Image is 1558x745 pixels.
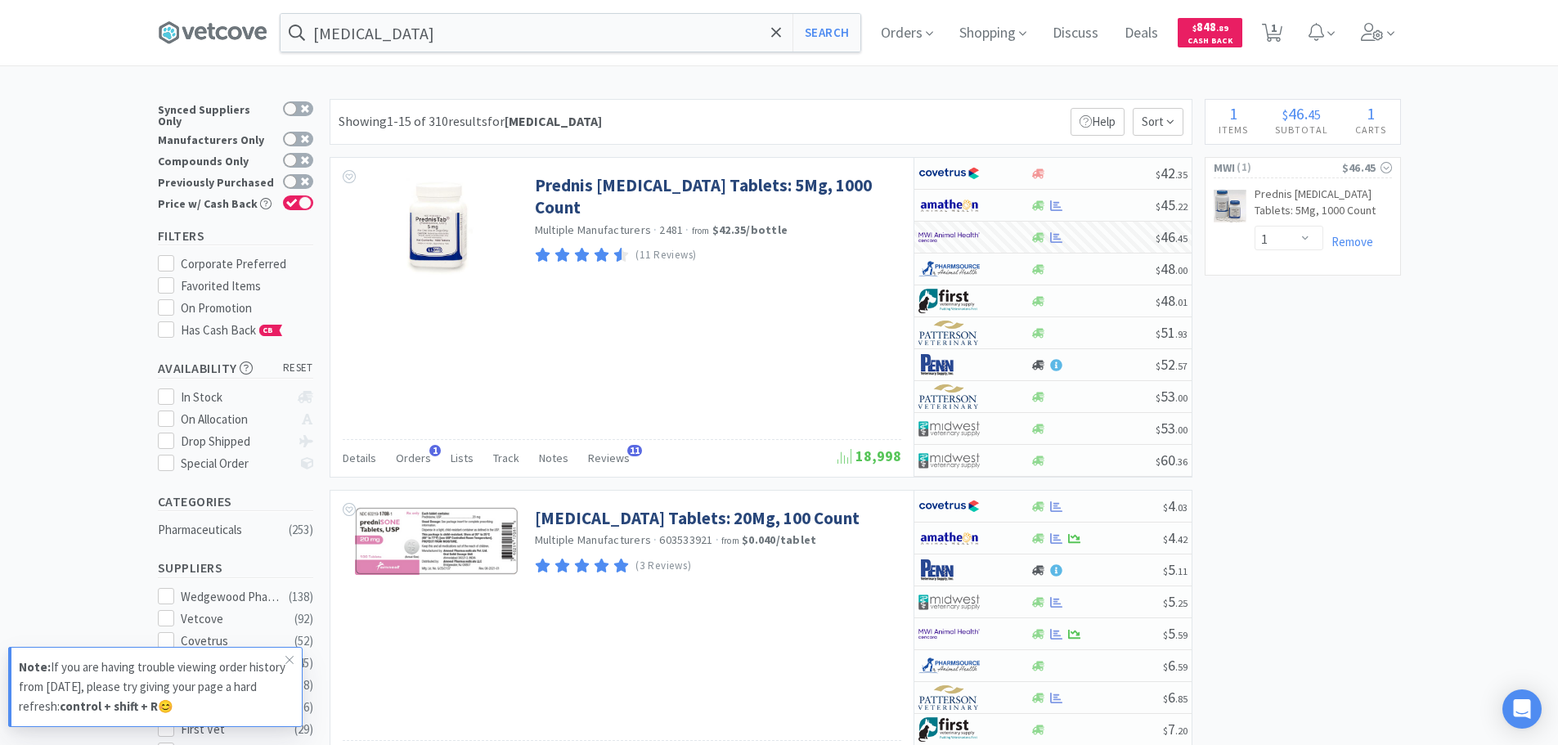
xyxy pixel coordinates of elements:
span: . 89 [1216,23,1228,34]
span: from [721,535,739,546]
div: Wedgewood Pharmacy [181,587,282,607]
span: . 59 [1175,661,1188,673]
div: Covetrus [181,631,282,651]
span: 11 [627,445,642,456]
img: 96a33217e02d47d7926cc97d540d6699_518609.png [355,507,519,575]
span: 51 [1156,323,1188,342]
span: 1 [1229,103,1237,123]
span: . 35 [1175,168,1188,181]
div: ( 36 ) [294,698,313,717]
div: On Allocation [181,410,290,429]
div: On Promotion [181,298,313,318]
span: 48 [1156,291,1188,310]
span: ( 1 ) [1235,159,1341,176]
img: 4dd14cff54a648ac9e977f0c5da9bc2e_5.png [918,590,980,614]
div: ( 38 ) [294,675,313,695]
h5: Availability [158,359,313,378]
div: Pharmaceuticals [158,520,290,540]
span: 48 [1156,259,1188,278]
span: Has Cash Back [181,322,283,338]
span: . 59 [1175,629,1188,641]
div: Favorited Items [181,276,313,296]
span: Lists [451,451,474,465]
p: If you are having trouble viewing order history from [DATE], please try giving your page a hard r... [19,657,285,716]
span: . 20 [1175,725,1188,737]
h5: Filters [158,227,313,245]
span: . 25 [1175,597,1188,609]
div: ( 45 ) [294,653,313,673]
p: (11 Reviews) [635,247,697,264]
span: 18,998 [837,447,901,465]
div: ( 29 ) [294,720,313,739]
a: Deals [1118,26,1165,41]
span: 1 [429,445,441,456]
strong: control + shift + R [60,698,158,714]
img: 3331a67d23dc422aa21b1ec98afbf632_11.png [918,193,980,218]
span: 6 [1163,688,1188,707]
a: Discuss [1046,26,1105,41]
a: Multiple Manufacturers [535,532,652,547]
span: 45 [1308,106,1321,123]
span: · [653,532,657,547]
span: $ [1163,501,1168,514]
span: . 22 [1175,200,1188,213]
div: Showing 1-15 of 310 results [339,111,602,132]
span: Notes [539,451,568,465]
span: 46 [1156,227,1188,246]
img: f6b2451649754179b5b4e0c70c3f7cb0_2.png [918,622,980,646]
span: · [716,532,719,547]
span: . 00 [1175,392,1188,404]
div: Compounds Only [158,153,275,167]
div: $46.45 [1342,159,1392,177]
span: $ [1163,597,1168,609]
img: 77fca1acd8b6420a9015268ca798ef17_1.png [918,161,980,186]
span: $ [1163,533,1168,545]
span: MWI [1214,159,1236,177]
span: Sort [1133,108,1183,136]
span: $ [1156,456,1161,468]
span: reset [283,360,313,377]
div: Special Order [181,454,290,473]
span: . 00 [1175,264,1188,276]
span: $ [1163,629,1168,641]
div: Corporate Preferred [181,254,313,274]
strong: [MEDICAL_DATA] [505,113,602,129]
a: Prednis [MEDICAL_DATA] Tablets: 5Mg, 1000 Count [1255,186,1392,225]
img: 7915dbd3f8974342a4dc3feb8efc1740_58.png [918,653,980,678]
span: 53 [1156,387,1188,406]
span: $ [1156,296,1161,308]
span: . 36 [1175,456,1188,468]
span: for [487,113,602,129]
span: 45 [1156,195,1188,214]
span: . 11 [1175,565,1188,577]
img: 67d67680309e4a0bb49a5ff0391dcc42_6.png [918,289,980,313]
div: Previously Purchased [158,174,275,188]
span: 4 [1163,528,1188,547]
span: $ [1192,23,1197,34]
span: $ [1163,565,1168,577]
strong: $0.040 / tablet [742,532,816,547]
span: 5 [1163,624,1188,643]
span: . 45 [1175,232,1188,245]
h4: Carts [1342,122,1400,137]
span: 60 [1156,451,1188,469]
span: $ [1282,106,1288,123]
p: Help [1071,108,1125,136]
span: . 93 [1175,328,1188,340]
img: 4dd14cff54a648ac9e977f0c5da9bc2e_5.png [918,448,980,473]
span: · [653,222,657,237]
a: 1 [1255,28,1289,43]
span: · [685,222,689,237]
img: f5e969b455434c6296c6d81ef179fa71_3.png [918,685,980,710]
span: 603533921 [659,532,712,547]
span: $ [1156,424,1161,436]
a: [MEDICAL_DATA] Tablets: 20Mg, 100 Count [535,507,860,529]
span: $ [1156,392,1161,404]
span: 52 [1156,355,1188,374]
span: Reviews [588,451,630,465]
span: 53 [1156,419,1188,438]
img: f6b2451649754179b5b4e0c70c3f7cb0_2.png [918,225,980,249]
span: . 42 [1175,533,1188,545]
span: . 01 [1175,296,1188,308]
img: e1133ece90fa4a959c5ae41b0808c578_9.png [918,352,980,377]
